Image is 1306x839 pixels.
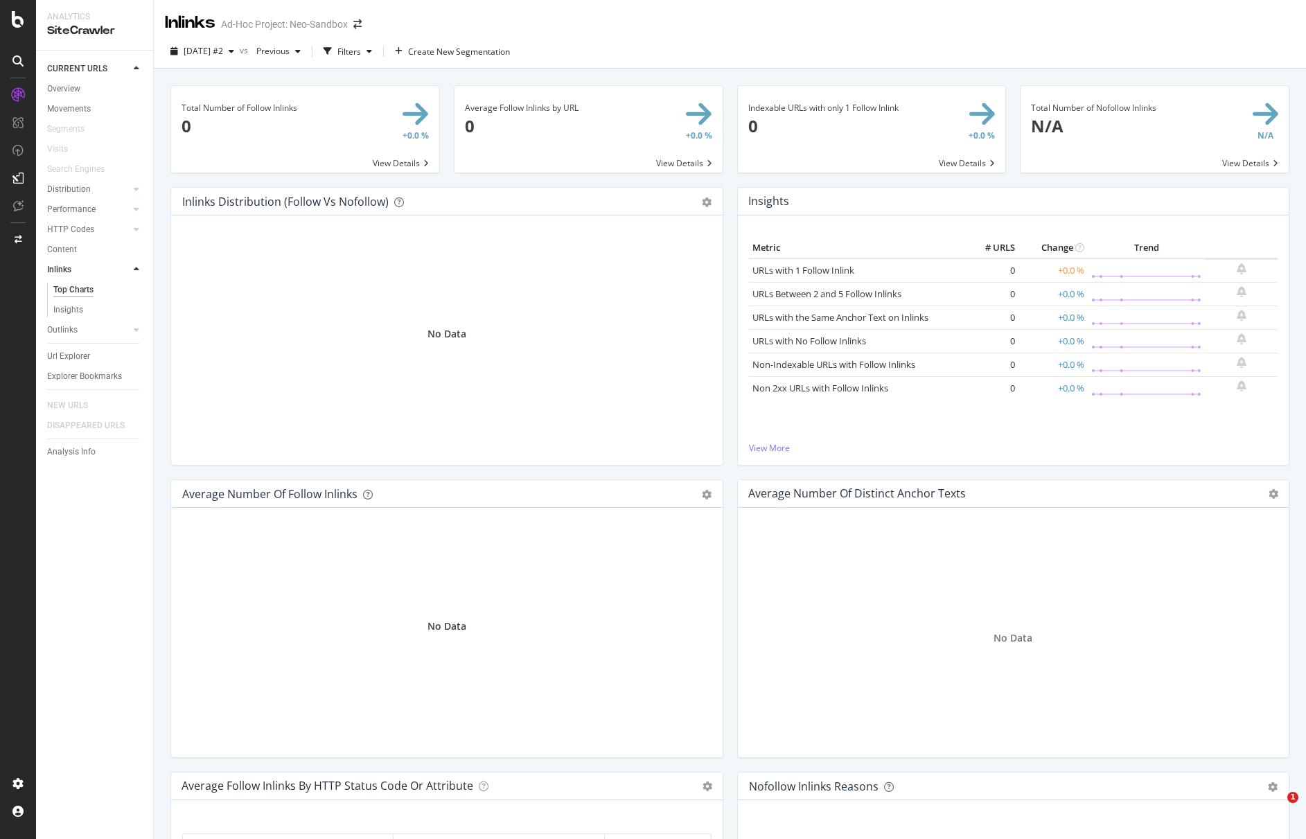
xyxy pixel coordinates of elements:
[182,487,358,501] div: Average Number of Follow Inlinks
[1018,238,1088,258] th: Change
[1018,329,1088,353] td: +0.0 %
[53,283,94,297] div: Top Charts
[408,46,510,58] span: Create New Segmentation
[47,242,77,257] div: Content
[752,335,866,347] a: URLs with No Follow Inlinks
[1269,489,1278,499] i: Options
[182,195,389,209] div: Inlinks Distribution (Follow vs Nofollow)
[47,102,91,116] div: Movements
[1237,310,1246,321] div: bell-plus
[47,242,143,257] a: Content
[1237,357,1246,368] div: bell-plus
[47,11,142,23] div: Analytics
[1018,306,1088,329] td: +0.0 %
[47,349,90,364] div: Url Explorer
[47,23,142,39] div: SiteCrawler
[47,222,94,237] div: HTTP Codes
[353,19,362,29] div: arrow-right-arrow-left
[963,282,1018,306] td: 0
[47,263,130,277] a: Inlinks
[221,17,348,31] div: Ad-Hoc Project: Neo-Sandbox
[963,376,1018,400] td: 0
[748,484,966,503] h4: Average Number of Distinct Anchor Texts
[1018,282,1088,306] td: +0.0 %
[47,202,96,217] div: Performance
[963,329,1018,353] td: 0
[47,122,98,136] a: Segments
[184,45,223,57] span: 2025 Sep. 26th #2
[47,445,96,459] div: Analysis Info
[47,122,85,136] div: Segments
[749,238,964,258] th: Metric
[1268,782,1278,792] div: gear
[47,418,139,433] a: DISAPPEARED URLS
[47,418,125,433] div: DISAPPEARED URLS
[1018,353,1088,376] td: +0.0 %
[47,349,143,364] a: Url Explorer
[165,11,215,35] div: Inlinks
[251,40,306,62] button: Previous
[47,142,82,157] a: Visits
[1018,258,1088,283] td: +0.0 %
[47,182,130,197] a: Distribution
[47,62,130,76] a: CURRENT URLS
[1237,263,1246,274] div: bell-plus
[752,358,915,371] a: Non-Indexable URLs with Follow Inlinks
[752,264,854,276] a: URLs with 1 Follow Inlink
[389,40,515,62] button: Create New Segmentation
[47,263,71,277] div: Inlinks
[47,369,143,384] a: Explorer Bookmarks
[749,442,1278,454] a: View More
[47,162,118,177] a: Search Engines
[47,202,130,217] a: Performance
[994,631,1032,645] span: No Data
[53,303,143,317] a: Insights
[165,40,240,62] button: [DATE] #2
[427,619,466,633] div: No Data
[47,398,88,413] div: NEW URLS
[1088,238,1205,258] th: Trend
[47,445,143,459] a: Analysis Info
[251,45,290,57] span: Previous
[963,353,1018,376] td: 0
[1018,376,1088,400] td: +0.0 %
[963,258,1018,283] td: 0
[47,62,107,76] div: CURRENT URLS
[240,44,251,56] span: vs
[47,222,130,237] a: HTTP Codes
[47,182,91,197] div: Distribution
[47,82,80,96] div: Overview
[337,46,361,58] div: Filters
[749,779,879,793] div: Nofollow Inlinks Reasons
[1237,333,1246,344] div: bell-plus
[1287,792,1298,803] span: 1
[47,369,122,384] div: Explorer Bookmarks
[182,777,473,795] h4: Average Follow Inlinks by HTTP Status Code or Attribute
[318,40,378,62] button: Filters
[47,323,78,337] div: Outlinks
[47,82,143,96] a: Overview
[53,303,83,317] div: Insights
[427,327,466,341] div: No Data
[47,102,143,116] a: Movements
[702,197,712,207] div: gear
[47,142,68,157] div: Visits
[1259,792,1292,825] iframe: Intercom live chat
[752,288,901,300] a: URLs Between 2 and 5 Follow Inlinks
[47,323,130,337] a: Outlinks
[752,311,928,324] a: URLs with the Same Anchor Text on Inlinks
[47,162,105,177] div: Search Engines
[963,238,1018,258] th: # URLS
[752,382,888,394] a: Non 2xx URLs with Follow Inlinks
[1237,380,1246,391] div: bell-plus
[748,192,789,211] h4: Insights
[47,398,102,413] a: NEW URLS
[1237,286,1246,297] div: bell-plus
[963,306,1018,329] td: 0
[53,283,143,297] a: Top Charts
[702,490,712,500] div: gear
[703,781,712,791] i: Options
